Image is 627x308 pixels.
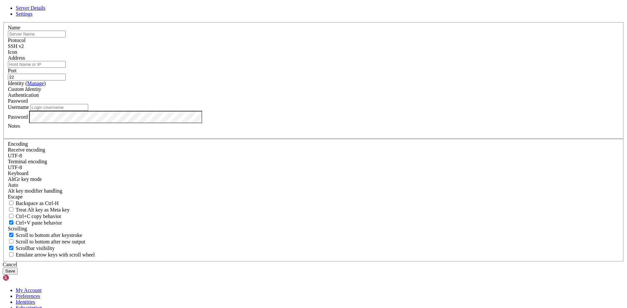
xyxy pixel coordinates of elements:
[9,214,13,218] input: Ctrl+C copy behavior
[16,11,33,17] a: Settings
[8,182,18,188] span: Auto
[9,252,13,257] input: Emulate arrow keys with scroll wheel
[8,153,22,158] span: UTF-8
[8,55,25,61] label: Address
[3,268,18,274] button: Save
[8,92,39,98] label: Authentication
[8,31,66,37] input: Server Name
[16,239,85,244] span: Scroll to bottom after new output
[3,262,624,268] div: Cancel
[8,188,62,194] label: Controls how the Alt key is handled. Escape: Send an ESC prefix. 8-Bit: Add 128 to the typed char...
[8,194,619,200] div: Escape
[8,86,619,92] div: Custom Identity
[16,232,82,238] span: Scroll to bottom after keystroke
[8,43,619,49] div: SSH v2
[8,176,42,182] label: Set the expected encoding for data received from the host. If the encodings do not match, visual ...
[8,147,45,153] label: Set the expected encoding for data received from the host. If the encodings do not match, visual ...
[16,245,55,251] span: Scrollbar visibility
[16,287,42,293] a: My Account
[8,170,28,176] label: Keyboard
[8,98,619,104] div: Password
[16,293,40,299] a: Preferences
[8,226,27,231] label: Scrolling
[9,233,13,237] input: Scroll to bottom after keystroke
[8,165,619,170] div: UTF-8
[8,104,29,110] label: Username
[8,43,24,49] span: SSH v2
[8,153,619,159] div: UTF-8
[16,252,95,257] span: Emulate arrow keys with scroll wheel
[8,207,70,213] label: Whether the Alt key acts as a Meta key or as a distinct Alt key.
[8,25,20,30] label: Name
[8,81,46,86] label: Identity
[8,200,59,206] label: If true, the backspace should send BS ('\x08', aka ^H). Otherwise the backspace key should send '...
[8,245,55,251] label: The vertical scrollbar mode.
[3,274,40,281] img: Shellngn
[8,182,619,188] div: Auto
[9,239,13,243] input: Scroll to bottom after new output
[8,252,95,257] label: When using the alternative screen buffer, and DECCKM (Application Cursor Keys) is active, mouse w...
[8,49,17,55] label: Icon
[9,201,13,205] input: Backspace as Ctrl-H
[16,299,35,305] a: Identities
[30,104,88,111] input: Login Username
[16,207,70,213] span: Treat Alt key as Meta key
[8,159,47,164] label: The default terminal encoding. ISO-2022 enables character map translations (like graphics maps). ...
[8,61,66,68] input: Host Name or IP
[8,213,61,219] label: Ctrl-C copies if true, send ^C to host if false. Ctrl-Shift-C sends ^C to host if true, copies if...
[8,37,25,43] label: Protocol
[8,68,17,73] label: Port
[16,5,45,11] a: Server Details
[8,194,23,199] span: Escape
[8,114,28,119] label: Password
[8,98,28,104] span: Password
[8,165,22,170] span: UTF-8
[16,220,62,226] span: Ctrl+V paste behavior
[8,220,62,226] label: Ctrl+V pastes if true, sends ^V to host if false. Ctrl+Shift+V sends ^V to host if true, pastes i...
[8,232,82,238] label: Whether to scroll to the bottom on any keystroke.
[9,207,13,212] input: Treat Alt key as Meta key
[8,141,28,147] label: Encoding
[8,123,20,129] label: Notes
[8,239,85,244] label: Scroll to bottom after new output.
[16,213,61,219] span: Ctrl+C copy behavior
[9,246,13,250] input: Scrollbar visibility
[25,81,46,86] span: ( )
[8,86,41,92] i: Custom Identity
[9,220,13,225] input: Ctrl+V paste behavior
[16,200,59,206] span: Backspace as Ctrl-H
[27,81,44,86] a: Manage
[8,74,66,81] input: Port Number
